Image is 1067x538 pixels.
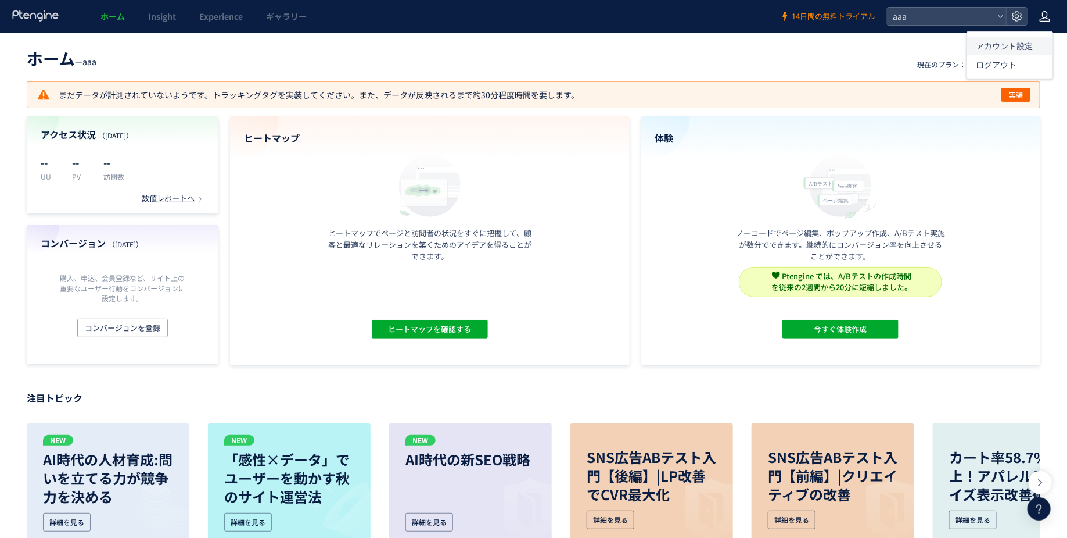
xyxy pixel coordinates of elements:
p: SNS広告ABテスト入門【後編】|LP改善でCVR最大化 [587,448,717,504]
p: 購入、申込、会員登録など、サイト上の重要なユーザー行動をコンバージョンに設定します。 [57,273,188,302]
button: コンバージョンを登録 [77,319,168,337]
p: NEW [405,435,436,446]
p: 現在のプラン： Free [917,59,983,69]
p: AI時代の新SEO戦略 [405,450,536,469]
span: アカウント設定 [976,40,1033,52]
p: NEW [43,435,73,446]
h4: コンバージョン [41,237,204,250]
span: Ptengine では、A/Bテストの作成時間 を従来の2週間から20分に短縮しました。 [771,270,912,293]
span: aaa [889,8,993,25]
div: 詳細を見る [587,511,634,529]
span: ヒートマップを確認する [388,320,471,339]
p: 訪問数 [103,172,124,181]
h4: 体験 [655,131,1027,145]
a: 14日間の無料トライアル [780,11,875,22]
p: NEW [224,435,254,446]
span: 実装 [1009,88,1023,102]
p: AI時代の人材育成:問いを立てる力が競争力を決める [43,450,173,506]
span: ログアウト [976,59,1017,70]
div: 詳細を見る [405,513,453,532]
p: 注目トピック [27,389,1040,407]
span: （[DATE]） [98,130,133,140]
img: home_experience_onbo_jp-C5-EgdA0.svg [798,152,883,220]
p: -- [103,153,124,172]
div: 数値レポートへ [142,193,204,204]
span: 今すぐ体験作成 [814,320,867,339]
span: Insight [148,10,176,22]
p: -- [41,153,58,172]
span: （[DATE]） [108,239,143,249]
p: -- [72,153,89,172]
p: 「感性×データ」でユーザーを動かす秋のサイト運営法 [224,450,354,506]
h4: アクセス状況 [41,128,204,141]
span: 14日間の無料トライアル [792,11,875,22]
span: Experience [199,10,243,22]
p: ヒートマップでページと訪問者の状況をすぐに把握して、顧客と最適なリレーションを築くためのアイデアを得ることができます。 [325,227,534,262]
div: 詳細を見る [949,511,997,529]
div: 詳細を見る [768,511,815,529]
span: aaa [82,56,96,67]
button: ヒートマップを確認する [372,320,488,339]
p: PV [72,172,89,181]
span: ホーム [100,10,125,22]
p: SNS広告ABテスト入門【前編】|クリエイティブの改善 [768,448,898,504]
span: ホーム [27,47,75,70]
div: — [27,47,96,70]
span: ギャラリー [266,10,307,22]
img: svg+xml,%3c [772,271,780,279]
span: コンバージョンを登録 [85,319,160,337]
button: 実装 [1001,88,1030,102]
div: 詳細を見る [43,513,91,532]
p: ノーコードでページ編集、ポップアップ作成、A/Bテスト実施が数分でできます。継続的にコンバージョン率を向上させることができます。 [736,227,945,262]
p: まだデータが計測されていないようです。トラッキングタグを実装してください。また、データが反映されるまで約30分程度時間を要します。 [37,88,579,102]
button: 今すぐ体験作成 [782,320,899,339]
p: UU [41,172,58,181]
div: 詳細を見る [224,513,272,532]
h4: ヒートマップ [244,131,616,145]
